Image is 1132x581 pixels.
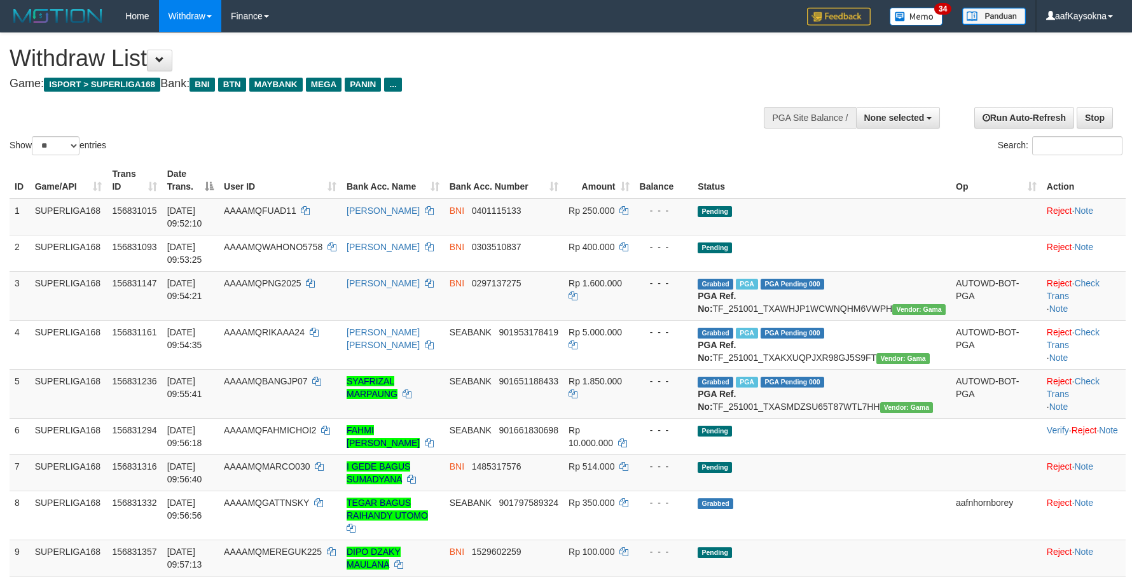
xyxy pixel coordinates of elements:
td: 5 [10,369,30,418]
span: Pending [698,462,732,473]
a: Note [1074,206,1093,216]
div: - - - [640,460,688,473]
td: · [1042,540,1126,576]
span: Pending [698,426,732,437]
select: Showentries [32,136,79,155]
img: MOTION_logo.png [10,6,106,25]
span: Copy 0297137275 to clipboard [472,278,521,288]
span: BNI [450,547,464,557]
a: SYAFRIZAL MARPAUNG [347,376,397,399]
span: [DATE] 09:56:56 [167,498,202,521]
th: Bank Acc. Name: activate to sort column ascending [342,162,445,199]
span: [DATE] 09:57:13 [167,547,202,570]
td: 8 [10,491,30,540]
a: [PERSON_NAME] [347,242,420,252]
a: Check Trans [1047,376,1100,399]
div: - - - [640,496,688,509]
span: AAAAMQFUAD11 [224,206,296,216]
span: 156831357 [112,547,156,557]
a: [PERSON_NAME] [347,278,420,288]
span: Marked by aafchhiseyha [736,279,758,290]
span: 156831161 [112,327,156,337]
td: SUPERLIGA168 [30,454,107,491]
span: Pending [698,242,732,253]
span: AAAAMQRIKAAA24 [224,327,305,337]
a: I GEDE BAGUS SUMADYANA [347,461,410,484]
td: TF_251001_TXAWHJP1WCWNQHM6VWPH [693,271,951,320]
span: Copy 1529602259 to clipboard [472,547,521,557]
a: Reject [1072,425,1097,435]
span: Rp 10.000.000 [569,425,613,448]
span: Marked by aafsengchandara [736,328,758,339]
span: Grabbed [698,377,733,388]
span: 156831294 [112,425,156,435]
td: 4 [10,320,30,369]
span: 34 [934,3,951,15]
div: - - - [640,326,688,339]
a: TEGAR BAGUS RAIHANDY UTOMO [347,498,428,521]
button: None selected [856,107,941,129]
span: [DATE] 09:55:41 [167,376,202,399]
div: - - - [640,277,688,290]
td: AUTOWD-BOT-PGA [951,271,1042,320]
td: SUPERLIGA168 [30,369,107,418]
th: Op: activate to sort column ascending [951,162,1042,199]
span: Copy 901661830698 to clipboard [499,425,558,435]
span: AAAAMQFAHMICHOI2 [224,425,316,435]
td: SUPERLIGA168 [30,271,107,320]
span: BNI [450,206,464,216]
td: SUPERLIGA168 [30,199,107,235]
span: Vendor URL: https://trx31.1velocity.biz [880,402,934,413]
span: ... [384,78,401,92]
div: - - - [640,241,688,253]
span: [DATE] 09:56:18 [167,425,202,448]
td: · · [1042,320,1126,369]
span: BNI [450,242,464,252]
span: Rp 350.000 [569,498,614,508]
span: SEABANK [450,376,492,386]
td: · [1042,199,1126,235]
div: - - - [640,424,688,437]
a: Reject [1047,242,1072,252]
a: Check Trans [1047,327,1100,350]
span: AAAAMQWAHONO5758 [224,242,322,252]
span: AAAAMQGATTNSKY [224,498,309,508]
a: [PERSON_NAME] [PERSON_NAME] [347,327,420,350]
span: Marked by aafsengchandara [736,377,758,388]
a: DIPO DZAKY MAULANA [347,547,401,570]
span: Copy 1485317576 to clipboard [472,461,521,472]
a: Note [1074,547,1093,557]
input: Search: [1032,136,1122,155]
h4: Game: Bank: [10,78,742,90]
th: User ID: activate to sort column ascending [219,162,342,199]
span: Copy 0401115133 to clipboard [472,206,521,216]
span: Pending [698,206,732,217]
th: Action [1042,162,1126,199]
a: Reject [1047,327,1072,337]
span: SEABANK [450,425,492,435]
span: [DATE] 09:52:10 [167,206,202,228]
span: ISPORT > SUPERLIGA168 [44,78,160,92]
span: None selected [864,113,925,123]
a: Note [1074,461,1093,472]
img: Button%20Memo.svg [890,8,943,25]
a: Note [1074,498,1093,508]
a: Note [1074,242,1093,252]
span: PGA Pending [761,279,824,290]
span: Vendor URL: https://trx31.1velocity.biz [876,353,930,364]
span: BNI [450,278,464,288]
span: 156831015 [112,206,156,216]
span: Grabbed [698,498,733,509]
span: Copy 901797589324 to clipboard [499,498,558,508]
span: Rp 1.850.000 [569,376,622,386]
span: AAAAMQPNG2025 [224,278,301,288]
a: Note [1049,353,1068,363]
td: SUPERLIGA168 [30,320,107,369]
a: Note [1049,402,1068,412]
span: Pending [698,547,732,558]
td: 9 [10,540,30,576]
a: [PERSON_NAME] [347,206,420,216]
span: Rp 1.600.000 [569,278,622,288]
span: Rp 514.000 [569,461,614,472]
a: Note [1099,425,1118,435]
